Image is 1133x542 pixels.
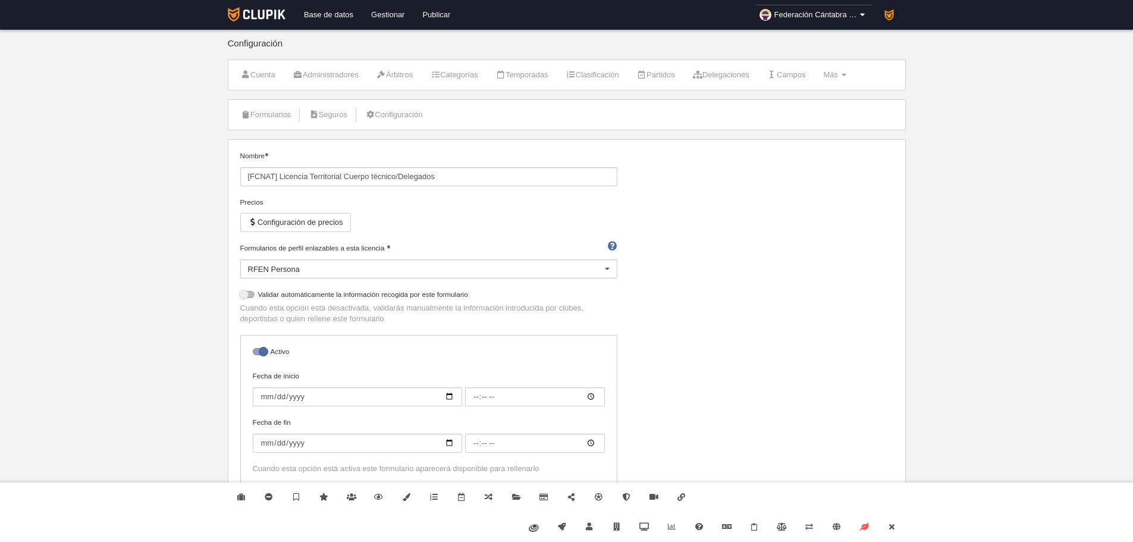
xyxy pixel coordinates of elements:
[465,434,605,453] input: Fecha de fin
[761,66,812,84] a: Campos
[240,197,617,208] div: Precios
[755,5,872,25] a: Federación Cántabra de Natación
[302,106,354,124] a: Seguros
[240,151,617,186] label: Nombre
[424,66,485,84] a: Categorías
[240,243,617,253] label: Formularios de perfil enlazables a esta licencia
[253,346,605,360] label: Activo
[240,289,617,303] label: Validar automáticamente la información recogida por este formulario
[240,303,617,324] p: Cuando esta opción está desactivada, validarás manualmente la información introducida por clubes,...
[240,167,617,186] input: Nombre
[560,66,626,84] a: Clasificación
[759,9,771,21] img: OaMbQzMihkYP.30x30.jpg
[234,66,282,84] a: Cuenta
[265,153,268,156] i: Obligatorio
[253,417,605,453] label: Fecha de fin
[686,66,756,84] a: Delegaciones
[465,387,605,406] input: Fecha de inicio
[253,434,462,453] input: Fecha de fin
[630,66,682,84] a: Partidos
[823,70,838,79] span: Más
[234,106,298,124] a: Formularios
[881,7,897,23] img: PaK018JKw3ps.30x30.jpg
[370,66,419,84] a: Árbitros
[228,7,285,21] img: Clupik
[253,463,605,474] div: Cuando esta opción está activa este formulario aparecerá disponible para rellenarlo
[253,371,605,406] label: Fecha de inicio
[240,213,351,232] button: Configuración de precios
[359,106,429,124] a: Configuración
[228,39,906,59] div: Configuración
[387,245,390,249] i: Obligatorio
[529,524,539,532] img: fiware.svg
[774,9,858,21] span: Federación Cántabra de Natación
[248,265,300,274] span: RFEN Persona
[489,66,555,84] a: Temporadas
[253,387,462,406] input: Fecha de inicio
[817,66,852,84] a: Más
[287,66,365,84] a: Administradores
